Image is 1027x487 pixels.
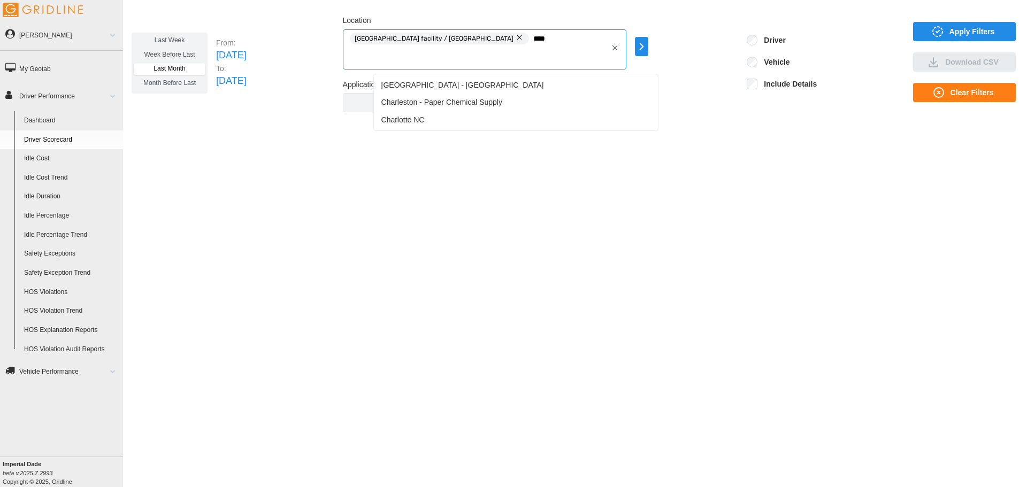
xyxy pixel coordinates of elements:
button: Clear Filters [913,83,1016,102]
label: Vehicle [757,57,790,67]
a: Driver Scorecard [19,130,123,150]
span: [GEOGRAPHIC_DATA] facility / [GEOGRAPHIC_DATA] [355,33,513,44]
span: [GEOGRAPHIC_DATA] - [GEOGRAPHIC_DATA] [381,80,544,91]
p: [DATE] [216,48,247,63]
i: beta v.2025.7.2993 [3,470,52,476]
a: Dashboard [19,111,123,130]
span: Clear Filters [951,83,994,102]
div: Copyright © 2025, Gridline [3,460,123,486]
span: Month Before Last [143,79,196,87]
p: [DATE] [216,74,247,89]
p: To: [216,63,247,74]
label: Location [343,15,371,27]
span: Apply Filters [949,22,995,41]
img: Gridline [3,3,83,17]
p: From: [216,37,247,48]
a: Idle Percentage [19,206,123,226]
a: Safety Exception Trend [19,264,123,283]
a: Idle Percentage Trend [19,226,123,245]
a: Idle Cost Trend [19,168,123,188]
b: Imperial Dade [3,461,41,467]
button: Download CSV [913,52,1016,72]
a: HOS Violation Audit Reports [19,340,123,359]
a: HOS Violations [19,283,123,302]
button: Apply Filters [913,22,1016,41]
span: Download CSV [945,53,999,71]
label: Driver [757,35,785,45]
span: Week Before Last [144,51,195,58]
span: Charleston - Paper Chemical Supply [381,97,502,108]
label: Application [343,79,380,91]
span: Charlotte NC [381,114,425,126]
a: Idle Cost [19,149,123,168]
span: Last Month [154,65,185,72]
span: Last Week [155,36,185,44]
label: Include Details [757,79,817,89]
a: Idle Duration [19,187,123,206]
a: Safety Exceptions [19,244,123,264]
a: HOS Explanation Reports [19,321,123,340]
a: HOS Violation Trend [19,302,123,321]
